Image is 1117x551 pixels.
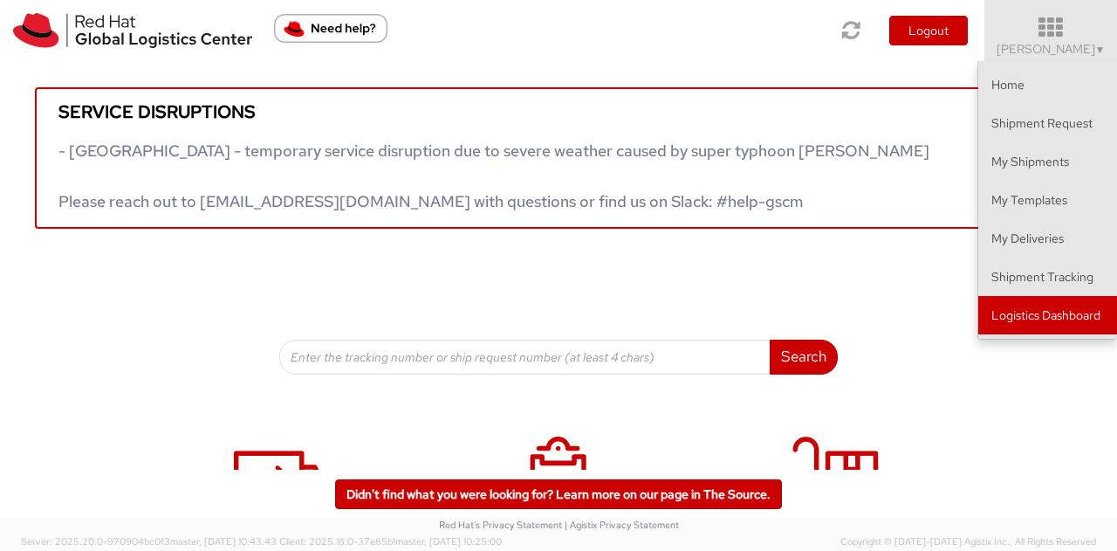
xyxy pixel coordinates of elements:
input: Enter the tracking number or ship request number (at least 4 chars) [279,340,771,375]
a: Red Hat's Privacy Statement [439,519,562,531]
a: Logistics Dashboard [978,296,1117,334]
span: - [GEOGRAPHIC_DATA] - temporary service disruption due to severe weather caused by super typhoon ... [58,141,929,211]
span: ▼ [1095,43,1106,57]
span: [PERSON_NAME] [997,41,1106,57]
button: Search [770,340,838,375]
a: Shipment Request [978,104,1117,142]
span: Server: 2025.20.0-970904bc0f3 [21,535,277,548]
span: master, [DATE] 10:25:00 [395,535,502,548]
a: Service disruptions - [GEOGRAPHIC_DATA] - temporary service disruption due to severe weather caus... [35,87,1082,229]
button: Logout [889,16,968,45]
a: My Deliveries [978,219,1117,258]
a: My Shipments [978,142,1117,181]
h5: Service disruptions [58,102,1059,121]
span: master, [DATE] 10:43:43 [170,535,277,548]
a: Shipment Tracking [978,258,1117,296]
a: Didn't find what you were looking for? Learn more on our page in The Source. [335,479,782,509]
span: Client: 2025.18.0-37e85b1 [279,535,502,548]
span: Copyright © [DATE]-[DATE] Agistix Inc., All Rights Reserved [840,535,1096,549]
a: My Templates [978,181,1117,219]
a: Home [978,65,1117,104]
img: rh-logistics-00dfa346123c4ec078e1.svg [13,13,252,48]
button: Need help? [274,14,387,43]
a: | Agistix Privacy Statement [565,519,679,531]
